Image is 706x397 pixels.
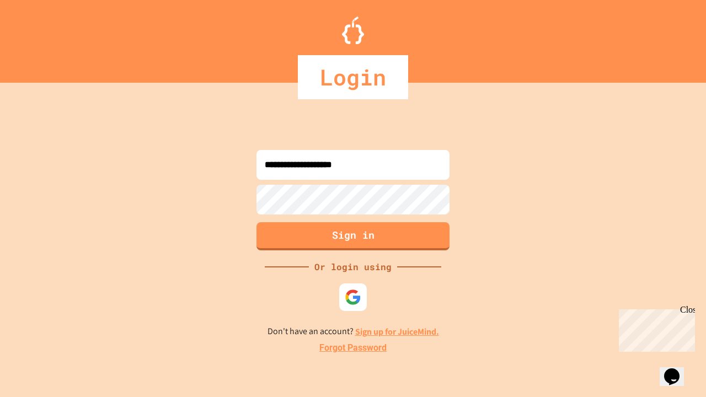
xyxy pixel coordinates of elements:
div: Or login using [309,260,397,273]
div: Login [298,55,408,99]
a: Forgot Password [319,341,387,355]
iframe: chat widget [614,305,695,352]
p: Don't have an account? [268,325,439,339]
iframe: chat widget [660,353,695,386]
div: Chat with us now!Close [4,4,76,70]
button: Sign in [256,222,450,250]
img: google-icon.svg [345,289,361,305]
img: Logo.svg [342,17,364,44]
a: Sign up for JuiceMind. [355,326,439,337]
